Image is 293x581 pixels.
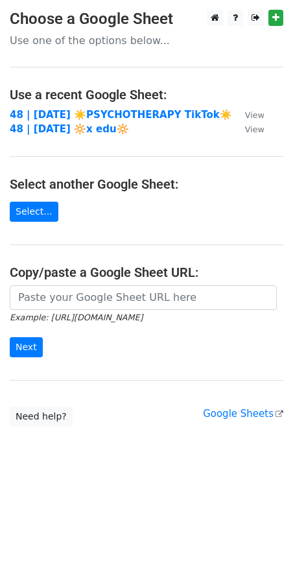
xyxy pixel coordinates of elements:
small: Example: [URL][DOMAIN_NAME] [10,313,143,322]
a: View [232,123,264,135]
h4: Copy/paste a Google Sheet URL: [10,265,283,280]
small: View [245,124,264,134]
h4: Select another Google Sheet: [10,176,283,192]
a: Select... [10,202,58,222]
a: Need help? [10,407,73,427]
h4: Use a recent Google Sheet: [10,87,283,102]
p: Use one of the options below... [10,34,283,47]
small: View [245,110,264,120]
input: Paste your Google Sheet URL here [10,285,277,310]
input: Next [10,337,43,357]
a: 48 | [DATE] 🔆x edu🔆 [10,123,129,135]
a: 48 | [DATE] ☀️PSYCHOTHERAPY TikTok☀️ [10,109,232,121]
h3: Choose a Google Sheet [10,10,283,29]
a: View [232,109,264,121]
a: Google Sheets [203,408,283,420]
